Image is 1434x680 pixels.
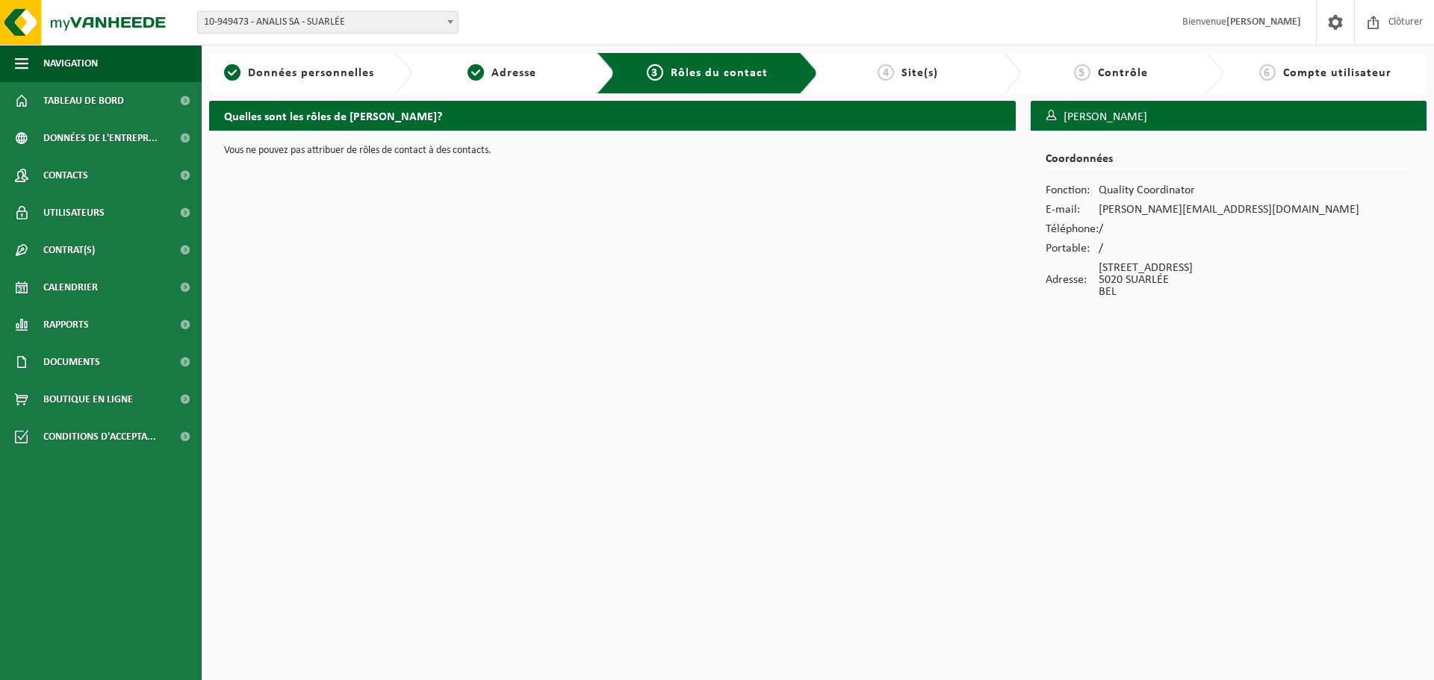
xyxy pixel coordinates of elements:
[43,418,156,455] span: Conditions d'accepta...
[1259,64,1276,81] span: 6
[43,306,89,343] span: Rapports
[217,64,382,82] a: 1Données personnelles
[1046,200,1099,219] td: E-mail:
[43,231,95,269] span: Contrat(s)
[197,11,459,34] span: 10-949473 - ANALIS SA - SUARLÉE
[43,381,133,418] span: Boutique en ligne
[1226,16,1301,28] strong: [PERSON_NAME]
[1046,153,1412,173] h2: Coordonnées
[1099,239,1359,258] td: /
[43,194,105,231] span: Utilisateurs
[43,343,100,381] span: Documents
[224,64,240,81] span: 1
[1099,219,1359,239] td: /
[1046,219,1099,239] td: Téléphone:
[647,64,663,81] span: 3
[491,67,536,79] span: Adresse
[468,64,484,81] span: 2
[1046,239,1099,258] td: Portable:
[1074,64,1090,81] span: 5
[198,12,458,33] span: 10-949473 - ANALIS SA - SUARLÉE
[1098,67,1148,79] span: Contrôle
[878,64,894,81] span: 4
[1046,181,1099,200] td: Fonction:
[1099,258,1359,302] td: [STREET_ADDRESS] 5020 SUARLÉE BEL
[43,82,124,119] span: Tableau de bord
[248,67,374,79] span: Données personnelles
[671,67,768,79] span: Rôles du contact
[43,157,88,194] span: Contacts
[224,146,1001,156] p: Vous ne pouvez pas attribuer de rôles de contact à des contacts.
[209,101,1016,130] h2: Quelles sont les rôles de [PERSON_NAME]?
[43,269,98,306] span: Calendrier
[1099,181,1359,200] td: Quality Coordinator
[1099,200,1359,219] td: [PERSON_NAME][EMAIL_ADDRESS][DOMAIN_NAME]
[43,45,98,82] span: Navigation
[43,119,158,157] span: Données de l'entrepr...
[1283,67,1391,79] span: Compte utilisateur
[901,67,938,79] span: Site(s)
[420,64,586,82] a: 2Adresse
[1031,101,1427,134] h3: [PERSON_NAME]
[1046,258,1099,302] td: Adresse:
